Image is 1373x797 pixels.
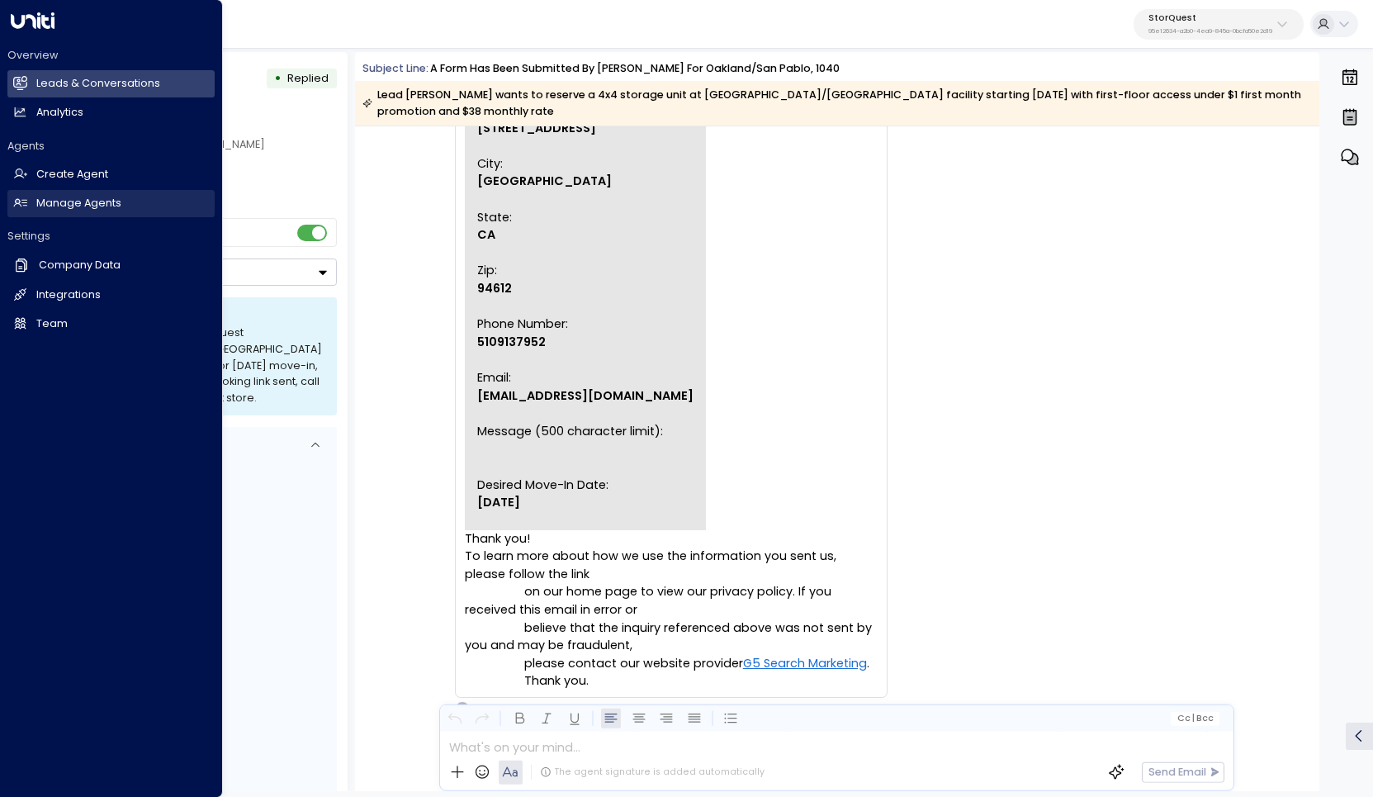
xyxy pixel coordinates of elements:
[287,71,329,85] span: Replied
[7,70,215,97] a: Leads & Conversations
[743,655,867,673] a: G5 Search Marketing
[477,226,495,244] span: CA
[477,173,612,191] span: [GEOGRAPHIC_DATA]
[465,548,878,690] p: To learn more about how we use the information you sent us, please follow the link on our home pa...
[274,65,282,92] div: •
[36,316,68,332] h2: Team
[7,99,215,126] a: Analytics
[1177,714,1214,723] span: Cc Bcc
[540,766,765,779] div: The agent signature is added automatically
[1192,714,1195,723] span: |
[7,48,215,63] h2: Overview
[36,105,83,121] h2: Analytics
[465,530,878,548] p: Thank you!
[1148,28,1272,35] p: 95e12634-a2b0-4ea9-845a-0bcfa50e2d19
[1134,9,1304,40] button: StorQuest95e12634-a2b0-4ea9-845a-0bcfa50e2d19
[1148,13,1272,23] p: StorQuest
[362,87,1310,120] div: Lead [PERSON_NAME] wants to reserve a 4x4 storage unit at [GEOGRAPHIC_DATA]/[GEOGRAPHIC_DATA] fac...
[36,287,101,303] h2: Integrations
[7,311,215,338] a: Team
[477,494,520,512] span: [DATE]
[430,61,840,77] div: A form has been submitted by [PERSON_NAME] for Oakland/San Pablo, 1040
[36,167,108,183] h2: Create Agent
[7,161,215,188] a: Create Agent
[477,280,512,298] span: 94612
[36,76,160,92] h2: Leads & Conversations
[472,709,493,729] button: Redo
[7,251,215,279] a: Company Data
[39,258,121,273] h2: Company Data
[7,139,215,154] h2: Agents
[362,61,428,75] span: Subject Line:
[1172,711,1220,725] button: Cc|Bcc
[477,120,596,138] span: [STREET_ADDRESS]
[7,282,215,309] a: Integrations
[477,334,546,352] span: 5109137952
[36,196,121,211] h2: Manage Agents
[7,190,215,217] a: Manage Agents
[477,387,694,406] span: [EMAIL_ADDRESS][DOMAIN_NAME]
[455,701,470,716] div: S
[7,229,215,244] h2: Settings
[445,709,466,729] button: Undo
